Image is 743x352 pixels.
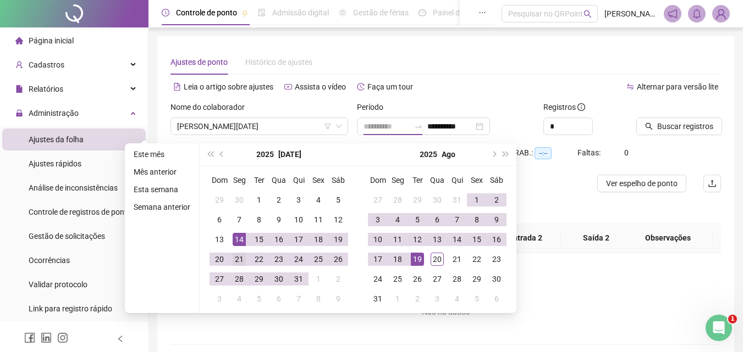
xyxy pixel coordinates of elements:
[328,230,348,249] td: 2025-07-19
[487,210,507,230] td: 2025-08-09
[577,148,602,157] span: Faltas:
[272,253,285,266] div: 23
[490,292,503,305] div: 6
[487,170,507,190] th: Sáb
[584,10,592,18] span: search
[626,83,634,91] span: swap
[427,269,447,289] td: 2025-08-27
[289,289,309,309] td: 2025-08-07
[29,232,105,241] span: Gestão de solicitações
[500,147,577,159] div: H. TRAB.:
[470,193,483,206] div: 1
[467,170,487,190] th: Sex
[229,230,249,249] td: 2025-07-14
[29,183,118,192] span: Análise de inconsistências
[29,159,81,168] span: Ajustes rápidos
[249,190,269,210] td: 2025-07-01
[470,253,483,266] div: 22
[411,193,424,206] div: 29
[500,143,512,165] button: super-next-year
[368,230,388,249] td: 2025-08-10
[129,148,195,161] li: Este mês
[292,233,305,246] div: 17
[233,253,246,266] div: 21
[328,249,348,269] td: 2025-07-26
[289,210,309,230] td: 2025-07-10
[210,269,229,289] td: 2025-07-27
[162,9,169,16] span: clock-circle
[272,193,285,206] div: 2
[368,269,388,289] td: 2025-08-24
[252,272,266,286] div: 29
[252,233,266,246] div: 15
[490,213,503,226] div: 9
[292,272,305,286] div: 31
[467,269,487,289] td: 2025-08-29
[272,8,329,17] span: Admissão digital
[335,123,342,130] span: down
[487,289,507,309] td: 2025-09-06
[258,9,266,16] span: file-done
[431,272,444,286] div: 27
[367,82,413,91] span: Faça um tour
[478,9,486,16] span: ellipsis
[216,143,228,165] button: prev-year
[467,249,487,269] td: 2025-08-22
[29,208,131,216] span: Controle de registros de ponto
[490,272,503,286] div: 30
[24,332,35,343] span: facebook
[292,292,305,305] div: 7
[388,190,408,210] td: 2025-07-28
[470,272,483,286] div: 29
[388,210,408,230] td: 2025-08-04
[657,120,713,132] span: Buscar registros
[408,289,427,309] td: 2025-09-02
[388,269,408,289] td: 2025-08-25
[467,210,487,230] td: 2025-08-08
[433,8,476,17] span: Painel do DP
[467,289,487,309] td: 2025-09-05
[284,83,292,91] span: youtube
[252,213,266,226] div: 8
[470,292,483,305] div: 5
[388,249,408,269] td: 2025-08-18
[371,253,384,266] div: 17
[371,272,384,286] div: 24
[411,272,424,286] div: 26
[408,210,427,230] td: 2025-08-05
[29,304,112,313] span: Link para registro rápido
[229,170,249,190] th: Seg
[29,109,79,118] span: Administração
[487,190,507,210] td: 2025-08-02
[535,147,552,159] span: --:--
[249,230,269,249] td: 2025-07-15
[210,289,229,309] td: 2025-08-03
[728,315,737,323] span: 1
[129,165,195,178] li: Mês anterior
[29,135,84,144] span: Ajustes da folha
[408,170,427,190] th: Ter
[419,9,426,16] span: dashboard
[272,292,285,305] div: 6
[129,183,195,196] li: Esta semana
[332,253,345,266] div: 26
[309,190,328,210] td: 2025-07-04
[176,8,237,17] span: Controle de ponto
[229,210,249,230] td: 2025-07-07
[371,193,384,206] div: 27
[170,58,228,66] span: Ajustes de ponto
[309,210,328,230] td: 2025-07-11
[491,223,561,253] th: Entrada 2
[713,5,729,22] img: 53922
[408,249,427,269] td: 2025-08-19
[431,213,444,226] div: 6
[249,170,269,190] th: Ter
[229,249,249,269] td: 2025-07-21
[487,230,507,249] td: 2025-08-16
[431,233,444,246] div: 13
[252,253,266,266] div: 22
[252,193,266,206] div: 1
[29,60,64,69] span: Cadastros
[312,213,325,226] div: 11
[391,253,404,266] div: 18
